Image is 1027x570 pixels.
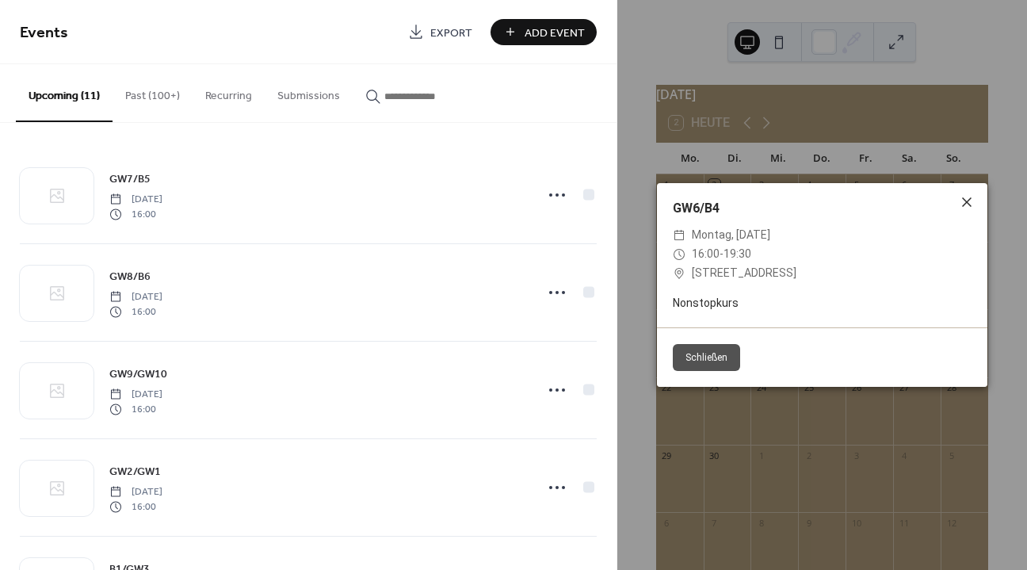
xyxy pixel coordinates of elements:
a: GW9/GW10 [109,365,167,383]
span: [DATE] [109,485,162,499]
span: 16:00 [109,499,162,514]
div: ​ [673,226,685,245]
a: GW8/B6 [109,267,151,285]
span: GW7/B5 [109,171,151,188]
span: [DATE] [109,290,162,304]
span: 16:00 [109,304,162,319]
span: [STREET_ADDRESS] [692,264,796,283]
div: Nonstopkurs [657,295,987,312]
button: Recurring [193,64,265,121]
button: Upcoming (11) [16,64,113,122]
span: Export [430,25,472,41]
span: 16:00 [109,402,162,416]
span: GW8/B6 [109,269,151,285]
div: ​ [673,264,685,283]
span: Add Event [525,25,585,41]
a: Export [396,19,484,45]
span: Events [20,17,68,48]
a: GW7/B5 [109,170,151,188]
span: - [720,247,723,260]
div: ​ [673,245,685,264]
span: GW9/GW10 [109,366,167,383]
span: Montag, [DATE] [692,226,770,245]
a: GW2/GW1 [109,462,161,480]
span: GW2/GW1 [109,464,161,480]
button: Submissions [265,64,353,121]
button: Past (100+) [113,64,193,121]
div: GW6/B4 [657,199,987,218]
span: 16:00 [109,207,162,221]
span: 16:00 [692,247,720,260]
button: Schließen [673,344,740,371]
button: Add Event [491,19,597,45]
span: 19:30 [723,247,751,260]
span: [DATE] [109,388,162,402]
span: [DATE] [109,193,162,207]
